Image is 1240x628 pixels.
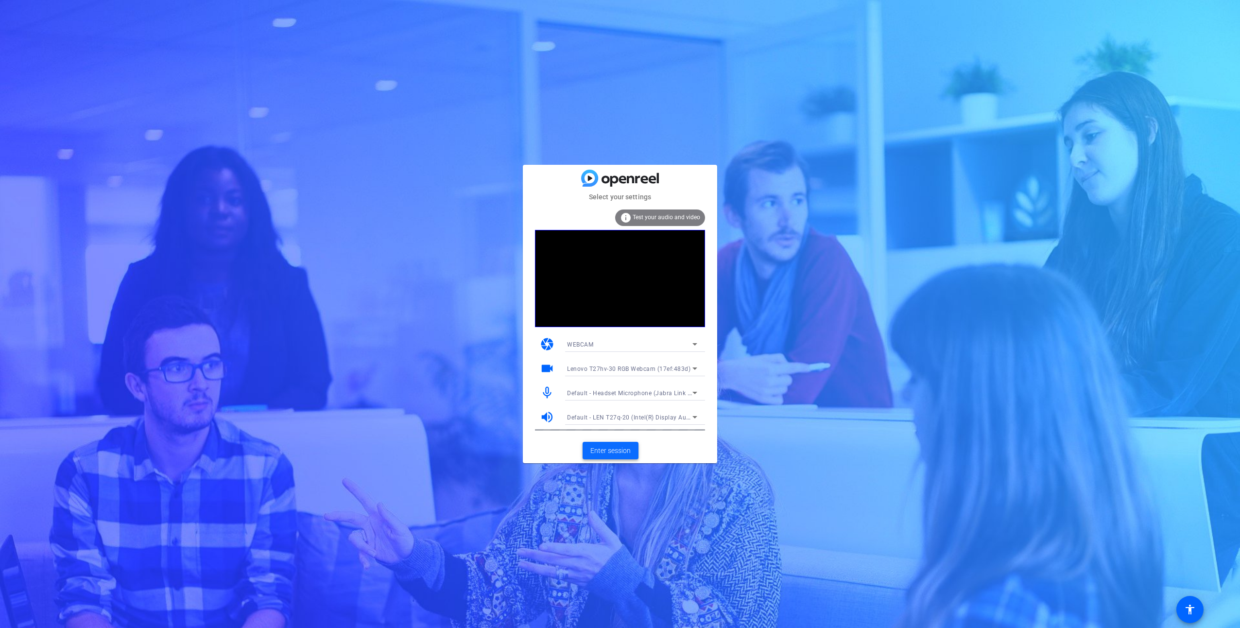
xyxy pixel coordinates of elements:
mat-icon: info [620,212,632,224]
mat-icon: accessibility [1184,604,1196,615]
mat-icon: volume_up [540,410,554,424]
span: Enter session [590,446,631,456]
mat-icon: camera [540,337,554,351]
span: Test your audio and video [633,214,700,221]
mat-icon: mic_none [540,385,554,400]
mat-card-subtitle: Select your settings [523,192,717,202]
span: Default - LEN T27q-20 (Intel(R) Display Audio) [567,413,697,421]
button: Enter session [583,442,638,459]
mat-icon: videocam [540,361,554,376]
img: blue-gradient.svg [581,170,659,187]
span: Default - Headset Microphone (Jabra Link 380) (0b0e:24c8) [567,389,737,397]
span: Lenovo T27hv-30 RGB Webcam (17ef:483d) [567,366,690,372]
span: WEBCAM [567,341,593,348]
